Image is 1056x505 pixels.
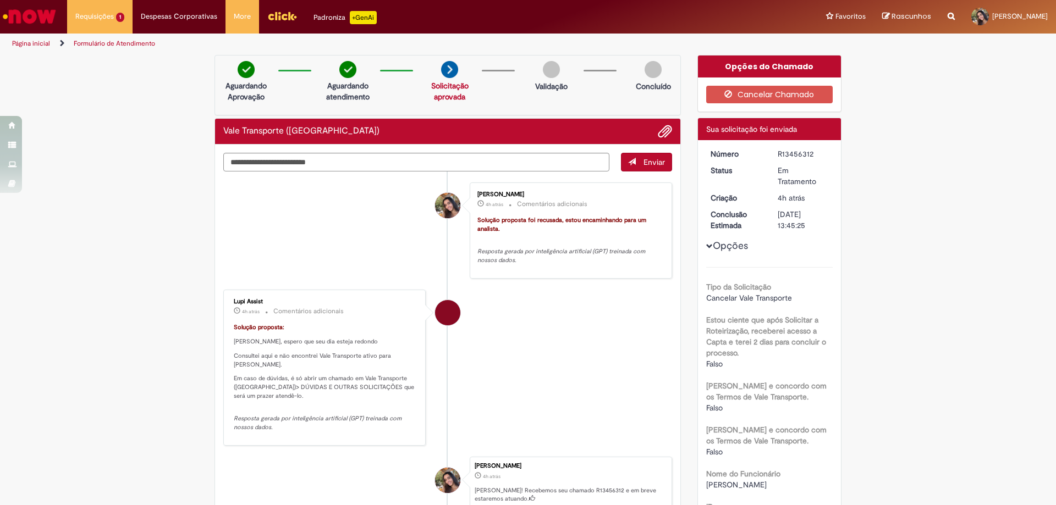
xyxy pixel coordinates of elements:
div: R13456312 [778,148,829,159]
button: Enviar [621,153,672,171]
a: Rascunhos [882,12,931,22]
span: Sua solicitação foi enviada [706,124,797,134]
span: Favoritos [835,11,866,22]
span: Cancelar Vale Transporte [706,293,792,303]
p: [PERSON_NAME]! Recebemos seu chamado R13456312 e em breve estaremos atuando. [475,486,666,503]
img: arrow-next.png [441,61,458,78]
small: Comentários adicionais [517,199,587,209]
span: Falso [706,359,723,369]
span: [PERSON_NAME] [706,480,767,490]
span: Falso [706,447,723,457]
span: 4h atrás [483,473,501,480]
time: 28/08/2025 09:45:25 [486,201,503,208]
font: Solução proposta foi recusada, estou encaminhando para um analista. [477,216,648,233]
span: Enviar [643,157,665,167]
b: Tipo da Solicitação [706,282,771,292]
p: Aguardando atendimento [321,80,375,102]
div: [PERSON_NAME] [477,191,661,198]
span: 4h atrás [486,201,503,208]
span: Requisições [75,11,114,22]
h2: Vale Transporte (VT) Histórico de tíquete [223,126,380,136]
span: More [234,11,251,22]
span: 1 [116,13,124,22]
a: Formulário de Atendimento [74,39,155,48]
b: [PERSON_NAME] e concordo com os Termos de Vale Transporte. [706,381,827,402]
b: [PERSON_NAME] e concordo com os Termos de Vale Transporte. [706,425,827,446]
dt: Conclusão Estimada [702,209,770,231]
p: Em caso de dúvidas, é só abrir um chamado em Vale Transporte ([GEOGRAPHIC_DATA])> DÚVIDAS E OUTRA... [234,374,417,400]
img: check-circle-green.png [238,61,255,78]
dt: Número [702,148,770,159]
span: 4h atrás [242,308,260,315]
img: img-circle-grey.png [543,61,560,78]
div: Opções do Chamado [698,56,842,77]
time: 28/08/2025 09:44:51 [242,308,260,315]
div: 28/08/2025 09:44:42 [778,192,829,203]
p: Aguardando Aprovação [219,80,273,102]
time: 28/08/2025 09:44:42 [483,473,501,480]
span: 4h atrás [778,193,805,203]
div: Lupi Assist [435,300,460,325]
img: check-circle-green.png [339,61,356,78]
ul: Trilhas de página [8,34,696,54]
div: Manoela Andrade Campos [435,468,460,493]
div: Padroniza [313,11,377,24]
div: [PERSON_NAME] [475,463,666,469]
span: Falso [706,403,723,413]
dt: Status [702,165,770,176]
p: +GenAi [350,11,377,24]
p: Concluído [636,81,671,92]
b: Nome do Funcionário [706,469,780,479]
dt: Criação [702,192,770,203]
font: Solução proposta: [234,323,284,331]
p: [PERSON_NAME], espero que seu dia esteja redondo [234,337,417,346]
img: ServiceNow [1,5,58,27]
img: click_logo_yellow_360x200.png [267,8,297,24]
img: img-circle-grey.png [645,61,662,78]
div: Manoela Andrade Campos [435,193,460,218]
span: Despesas Corporativas [141,11,217,22]
div: Lupi Assist [234,298,417,305]
a: Solicitação aprovada [431,81,469,102]
textarea: Digite sua mensagem aqui... [223,153,609,171]
time: 28/08/2025 09:44:42 [778,193,805,203]
button: Adicionar anexos [658,124,672,138]
em: Resposta gerada por inteligência artificial (GPT) treinada com nossos dados. [477,247,647,264]
em: Resposta gerada por inteligência artificial (GPT) treinada com nossos dados. [234,414,403,431]
span: Rascunhos [892,11,931,21]
p: Consultei aqui e não encontrei Vale Transporte ativo para [PERSON_NAME]. [234,352,417,369]
b: Estou ciente que após Solicitar a Roteirização, receberei acesso a Capta e terei 2 dias para conc... [706,315,826,358]
div: [DATE] 13:45:25 [778,209,829,231]
button: Cancelar Chamado [706,86,833,103]
a: Página inicial [12,39,50,48]
small: Comentários adicionais [273,307,344,316]
p: Validação [535,81,568,92]
div: Em Tratamento [778,165,829,187]
span: [PERSON_NAME] [992,12,1048,21]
